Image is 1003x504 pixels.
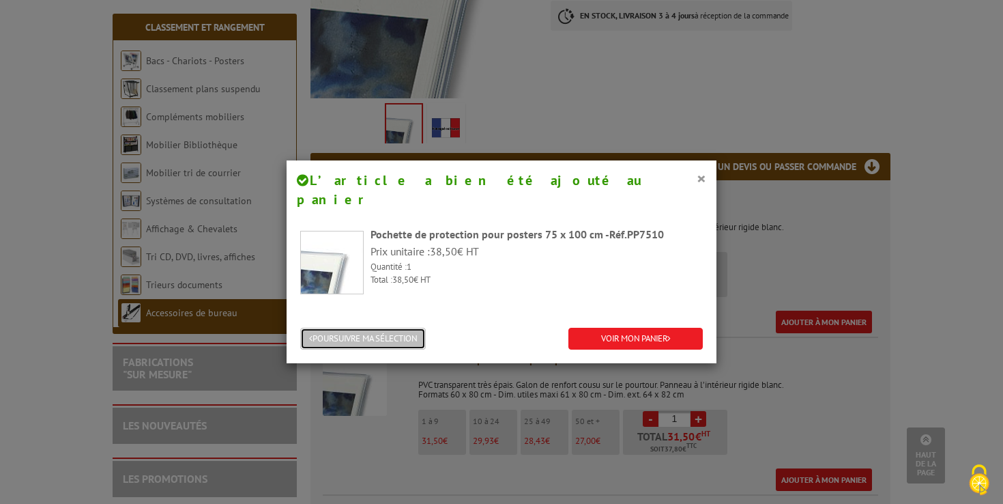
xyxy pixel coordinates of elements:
[962,463,996,497] img: Cookies (fenêtre modale)
[392,274,413,285] span: 38,50
[370,227,703,242] div: Pochette de protection pour posters 75 x 100 cm -
[568,328,703,350] a: VOIR MON PANIER
[407,261,411,272] span: 1
[300,328,426,350] button: POURSUIVRE MA SÉLECTION
[430,244,457,258] span: 38,50
[370,244,703,260] p: Prix unitaire : € HT
[955,458,1003,504] button: Cookies (fenêtre modale)
[297,171,706,210] h4: L’article a bien été ajouté au panier
[370,274,703,287] p: Total : € HT
[609,227,664,241] span: Réf.PP7510
[370,261,703,274] p: Quantité :
[697,169,706,187] button: ×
